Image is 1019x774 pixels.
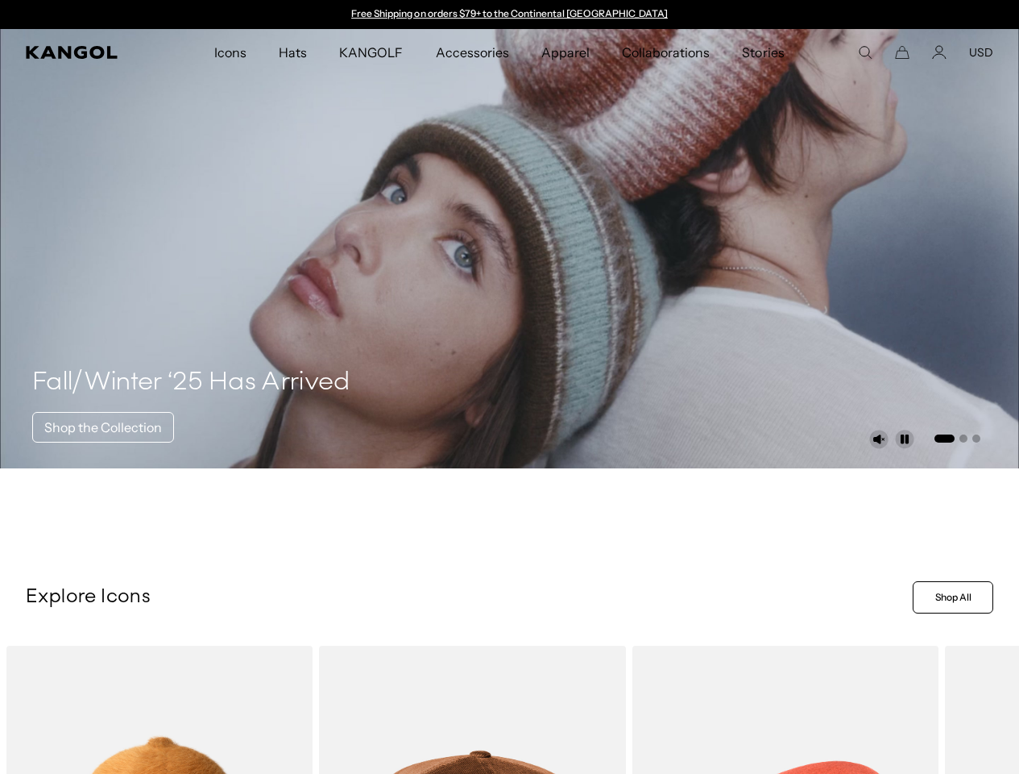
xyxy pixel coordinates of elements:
span: KANGOLF [339,29,403,76]
button: Go to slide 1 [934,435,955,443]
summary: Search here [858,45,872,60]
button: Unmute [869,430,889,449]
a: Apparel [525,29,606,76]
a: Stories [726,29,800,76]
span: Stories [742,29,784,76]
a: Kangol [26,46,141,59]
span: Hats [279,29,307,76]
a: Account [932,45,947,60]
div: Announcement [344,8,676,21]
span: Collaborations [622,29,710,76]
span: Apparel [541,29,590,76]
a: KANGOLF [323,29,419,76]
a: Accessories [420,29,525,76]
a: Shop the Collection [32,412,174,443]
span: Icons [214,29,246,76]
a: Shop All [913,581,993,614]
p: Explore Icons [26,585,906,610]
button: Go to slide 3 [972,435,980,443]
h4: Fall/Winter ‘25 Has Arrived [32,367,350,399]
span: Accessories [436,29,509,76]
ul: Select a slide to show [933,431,980,444]
a: Collaborations [606,29,726,76]
button: Cart [895,45,909,60]
button: USD [969,45,993,60]
slideshow-component: Announcement bar [344,8,676,21]
a: Hats [263,29,323,76]
a: Free Shipping on orders $79+ to the Continental [GEOGRAPHIC_DATA] [351,7,668,19]
div: 1 of 2 [344,8,676,21]
button: Pause [895,430,914,449]
button: Go to slide 2 [959,435,967,443]
a: Icons [198,29,263,76]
